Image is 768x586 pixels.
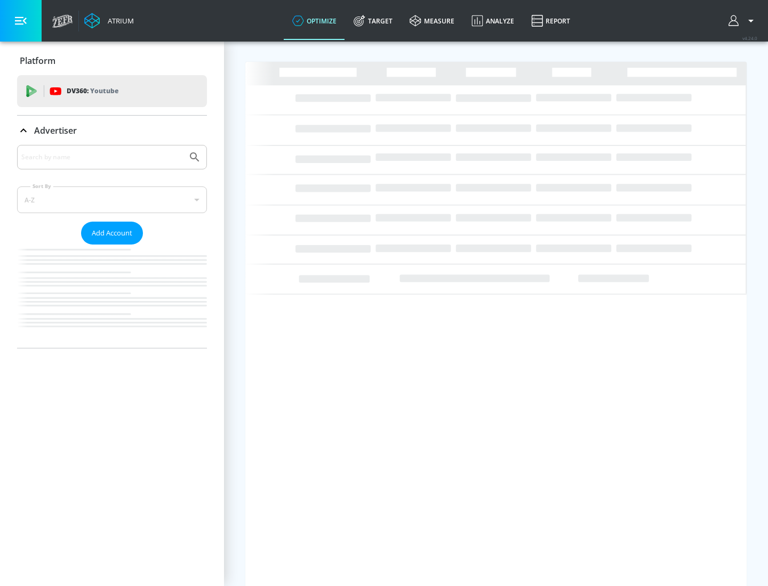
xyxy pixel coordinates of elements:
div: Atrium [103,16,134,26]
a: optimize [284,2,345,40]
div: Advertiser [17,145,207,348]
span: v 4.24.0 [742,35,757,41]
label: Sort By [30,183,53,190]
a: Atrium [84,13,134,29]
p: Platform [20,55,55,67]
a: Report [523,2,579,40]
a: measure [401,2,463,40]
a: Target [345,2,401,40]
div: Advertiser [17,116,207,145]
span: Add Account [92,227,132,239]
a: Analyze [463,2,523,40]
div: A-Z [17,186,207,213]
button: Add Account [81,222,143,245]
p: Youtube [90,85,118,96]
nav: list of Advertiser [17,245,207,348]
div: DV360: Youtube [17,75,207,107]
p: DV360: [67,85,118,97]
div: Platform [17,46,207,76]
p: Advertiser [34,125,77,136]
input: Search by name [21,150,183,164]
